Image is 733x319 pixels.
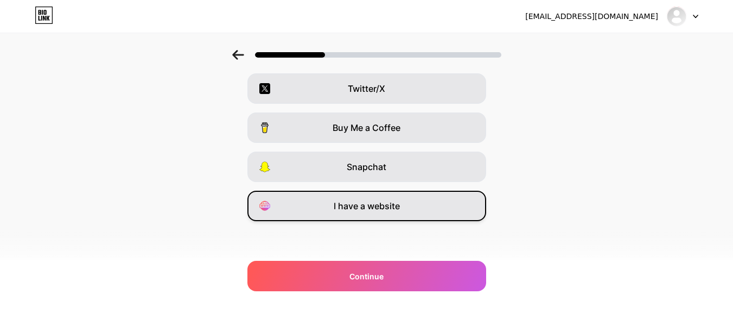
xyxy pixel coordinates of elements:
span: Snapchat [347,160,386,173]
span: Buy Me a Coffee [333,121,400,134]
span: Continue [349,271,384,282]
span: Twitter/X [348,82,385,95]
span: I have a website [334,199,400,212]
img: hdattorneys [666,6,687,27]
div: [EMAIL_ADDRESS][DOMAIN_NAME] [525,11,658,22]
